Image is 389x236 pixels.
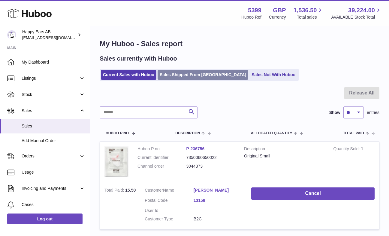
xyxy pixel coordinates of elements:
[22,35,88,40] span: [EMAIL_ADDRESS][DOMAIN_NAME]
[22,29,76,40] div: Happy Ears AB
[22,108,79,114] span: Sales
[22,138,85,144] span: Add Manual Order
[7,30,16,39] img: 3pl@happyearsearplugs.com
[125,188,136,193] span: 15.50
[273,6,286,14] strong: GBP
[22,59,85,65] span: My Dashboard
[244,153,324,159] div: Original Small
[367,110,379,115] span: entries
[329,142,379,183] td: 1
[22,202,85,208] span: Cases
[248,6,261,14] strong: 5399
[329,110,340,115] label: Show
[100,39,379,49] h1: My Huboo - Sales report
[244,146,324,153] strong: Description
[106,131,129,135] span: Huboo P no
[348,6,375,14] span: 39,224.00
[22,186,79,191] span: Invoicing and Payments
[241,14,261,20] div: Huboo Ref
[194,198,243,203] a: 13158
[137,163,186,169] dt: Channel order
[137,146,186,152] dt: Huboo P no
[343,131,364,135] span: Total paid
[101,70,156,80] a: Current Sales with Huboo
[22,169,85,175] span: Usage
[294,6,324,20] a: 1,536.50 Total sales
[145,198,194,205] dt: Postal Code
[145,188,163,193] span: Customer
[269,14,286,20] div: Currency
[331,14,382,20] span: AVAILABLE Stock Total
[186,146,205,151] a: P-236756
[145,208,194,214] dt: User Id
[297,14,324,20] span: Total sales
[186,155,235,160] dd: 7350060650022
[194,187,243,193] a: [PERSON_NAME]
[158,70,248,80] a: Sales Shipped From [GEOGRAPHIC_DATA]
[104,146,128,177] img: 53991712582197.png
[251,187,375,200] button: Cancel
[331,6,382,20] a: 39,224.00 AVAILABLE Stock Total
[137,155,186,160] dt: Current identifier
[294,6,317,14] span: 1,536.50
[22,76,79,81] span: Listings
[333,146,361,153] strong: Quantity Sold
[22,92,79,97] span: Stock
[186,163,235,169] dd: 3044373
[145,216,194,222] dt: Customer Type
[251,131,292,135] span: ALLOCATED Quantity
[7,214,83,224] a: Log out
[194,216,243,222] dd: B2C
[22,123,85,129] span: Sales
[100,55,177,63] h2: Sales currently with Huboo
[175,131,200,135] span: Description
[104,188,125,194] strong: Total Paid
[249,70,297,80] a: Sales Not With Huboo
[145,187,194,195] dt: Name
[22,153,79,159] span: Orders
